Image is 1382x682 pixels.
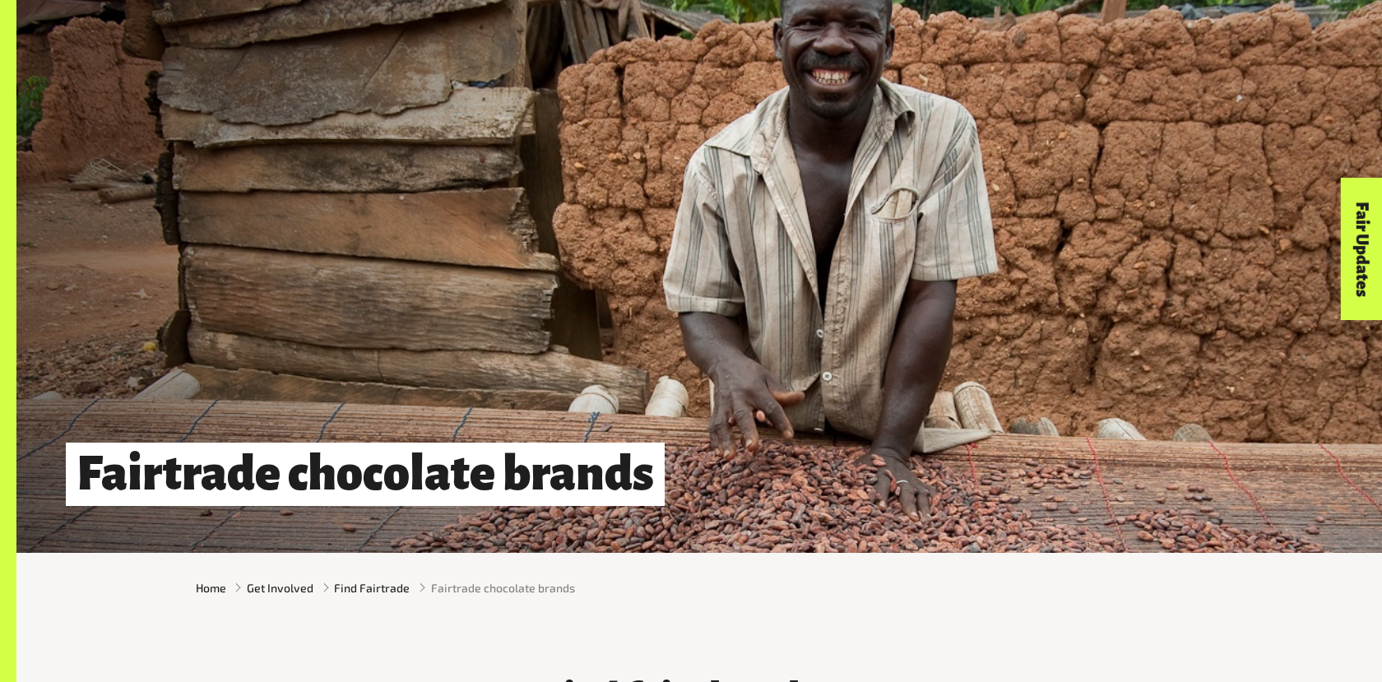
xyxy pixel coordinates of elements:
[334,579,410,596] a: Find Fairtrade
[196,579,226,596] a: Home
[66,443,665,506] h1: Fairtrade chocolate brands
[431,579,575,596] span: Fairtrade chocolate brands
[247,579,313,596] a: Get Involved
